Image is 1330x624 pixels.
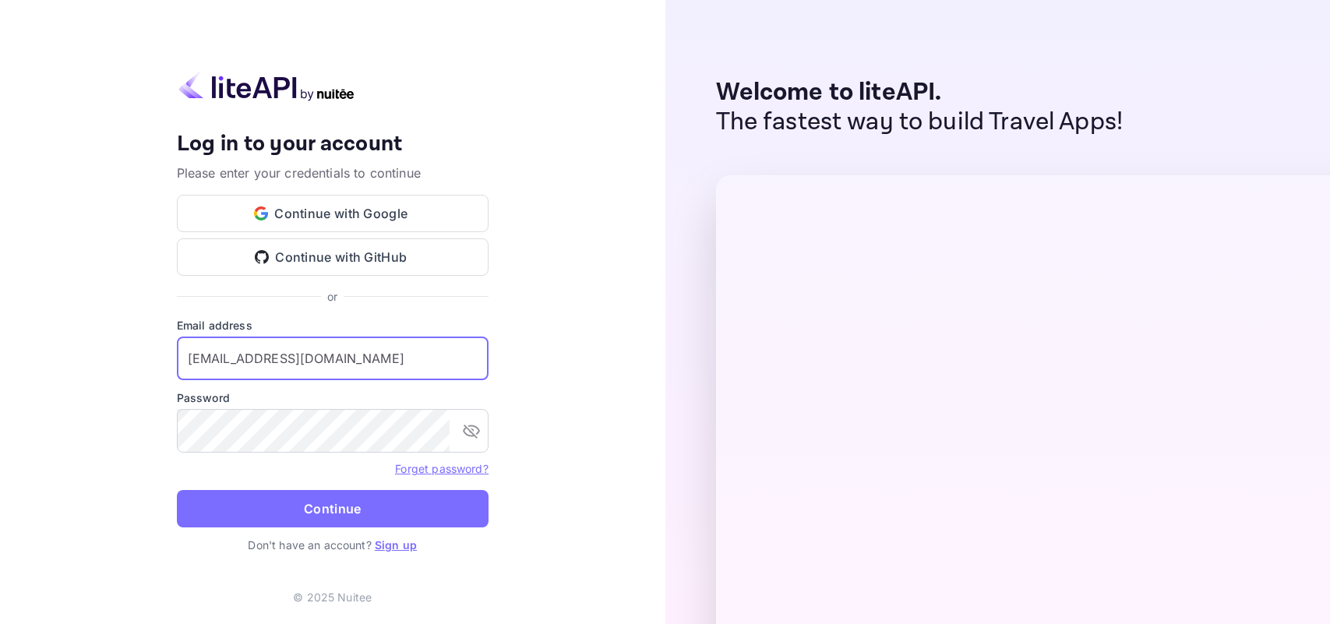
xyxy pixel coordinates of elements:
button: Continue with Google [177,195,489,232]
a: Sign up [375,538,417,552]
button: toggle password visibility [456,415,487,446]
input: Enter your email address [177,337,489,380]
label: Email address [177,317,489,333]
p: Welcome to liteAPI. [716,78,1124,108]
label: Password [177,390,489,406]
img: liteapi [177,71,356,101]
a: Forget password? [395,460,488,476]
p: Please enter your credentials to continue [177,164,489,182]
h4: Log in to your account [177,131,489,158]
p: or [327,288,337,305]
p: The fastest way to build Travel Apps! [716,108,1124,137]
a: Forget password? [395,462,488,475]
button: Continue with GitHub [177,238,489,276]
p: © 2025 Nuitee [293,589,372,605]
p: Don't have an account? [177,537,489,553]
button: Continue [177,490,489,527]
